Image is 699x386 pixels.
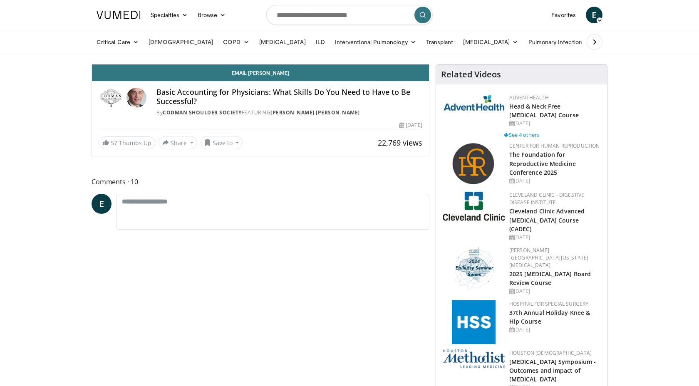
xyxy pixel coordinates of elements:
div: By FEATURING [156,109,422,116]
div: [DATE] [509,120,600,127]
img: VuMedi Logo [97,11,141,19]
h4: Basic Accounting for Physicians: What Skills Do You Need to Have to Be Successful? [156,88,422,106]
a: Pulmonary Infection [523,34,595,50]
a: 57 Thumbs Up [99,136,155,149]
img: 5e4488cc-e109-4a4e-9fd9-73bb9237ee91.png.150x105_q85_autocrop_double_scale_upscale_version-0.2.png [443,349,505,368]
div: [DATE] [399,121,422,129]
a: 2025 [MEDICAL_DATA] Board Review Course [509,270,591,287]
a: 37th Annual Holiday Knee & Hip Course [509,309,590,325]
a: [MEDICAL_DATA] [458,34,523,50]
a: E [586,7,602,23]
a: E [92,194,112,214]
img: Codman Shoulder Society [99,88,123,108]
a: Favorites [546,7,581,23]
span: 22,769 views [378,138,422,148]
a: Browse [193,7,231,23]
button: Save to [201,136,243,149]
img: 76bc84c6-69a7-4c34-b56c-bd0b7f71564d.png.150x105_q85_autocrop_double_scale_upscale_version-0.2.png [451,247,496,290]
a: Specialties [146,7,193,23]
a: [PERSON_NAME][GEOGRAPHIC_DATA][US_STATE][MEDICAL_DATA] [509,247,589,269]
img: 26c3db21-1732-4825-9e63-fd6a0021a399.jpg.150x105_q85_autocrop_double_scale_upscale_version-0.2.jpg [443,191,505,221]
a: The Foundation for Reproductive Medicine Conference 2025 [509,151,576,176]
a: Codman Shoulder Society [163,109,242,116]
div: [DATE] [509,177,600,185]
a: ILD [311,34,330,50]
a: Head & Neck Free [MEDICAL_DATA] Course [509,102,579,119]
a: [MEDICAL_DATA] [254,34,311,50]
div: [DATE] [509,234,600,241]
span: Comments 10 [92,176,429,187]
div: [DATE] [509,326,600,334]
a: Hospital for Special Surgery [509,300,589,307]
a: [PERSON_NAME] [PERSON_NAME] [270,109,360,116]
a: Email [PERSON_NAME] [92,64,429,81]
a: COPD [218,34,254,50]
a: See 4 others [504,131,539,139]
a: Interventional Pulmonology [330,34,421,50]
a: Cleveland Clinic Advanced [MEDICAL_DATA] Course (CADEC) [509,207,585,233]
input: Search topics, interventions [266,5,433,25]
a: AdventHealth [509,94,549,101]
img: f5c2b4a9-8f32-47da-86a2-cd262eba5885.gif.150x105_q85_autocrop_double_scale_upscale_version-0.2.jpg [452,300,496,344]
button: Share [159,136,197,149]
a: Center for Human Reproduction [509,142,600,149]
a: [DEMOGRAPHIC_DATA] [144,34,218,50]
span: 57 [111,139,117,147]
a: [MEDICAL_DATA] Symposium - Outcomes and Impact of [MEDICAL_DATA] [509,358,596,383]
a: Houston [DEMOGRAPHIC_DATA] [509,349,592,356]
a: Transplant [421,34,459,50]
div: [DATE] [509,287,600,295]
a: Cleveland Clinic - Digestive Disease Institute [509,191,585,206]
h4: Related Videos [441,69,501,79]
img: Avatar [126,88,146,108]
a: Critical Care [92,34,144,50]
img: c058e059-5986-4522-8e32-16b7599f4943.png.150x105_q85_autocrop_double_scale_upscale_version-0.2.png [452,142,496,186]
img: 5c3c682d-da39-4b33-93a5-b3fb6ba9580b.jpg.150x105_q85_autocrop_double_scale_upscale_version-0.2.jpg [443,94,505,111]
